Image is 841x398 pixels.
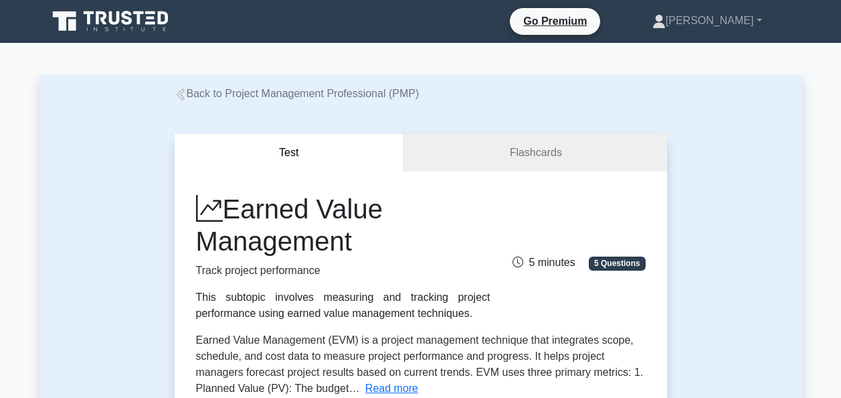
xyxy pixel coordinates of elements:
[175,88,419,99] a: Back to Project Management Professional (PMP)
[175,134,405,172] button: Test
[620,7,794,34] a: [PERSON_NAME]
[196,289,490,322] div: This subtopic involves measuring and tracking project performance using earned value management t...
[589,257,645,270] span: 5 Questions
[196,263,490,279] p: Track project performance
[365,381,418,397] button: Read more
[512,257,575,268] span: 5 minutes
[196,193,490,257] h1: Earned Value Management
[515,13,595,29] a: Go Premium
[404,134,666,172] a: Flashcards
[196,334,644,394] span: Earned Value Management (EVM) is a project management technique that integrates scope, schedule, ...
